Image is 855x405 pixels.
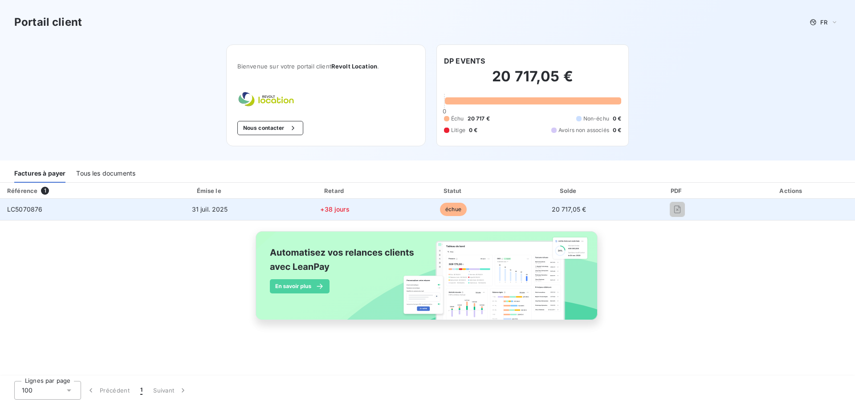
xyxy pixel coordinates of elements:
[397,186,510,195] div: Statut
[14,164,65,183] div: Factures à payer
[613,126,621,134] span: 0 €
[443,108,446,115] span: 0
[469,126,477,134] span: 0 €
[76,164,135,183] div: Tous les documents
[148,381,193,400] button: Suivant
[135,381,148,400] button: 1
[628,186,727,195] div: PDF
[248,226,607,335] img: banner
[583,115,609,123] span: Non-échu
[237,91,294,107] img: Company logo
[192,205,228,213] span: 31 juil. 2025
[444,68,621,94] h2: 20 717,05 €
[22,386,33,395] span: 100
[237,63,415,70] span: Bienvenue sur votre portail client .
[7,187,37,194] div: Référence
[613,115,621,123] span: 0 €
[331,63,377,70] span: Revolt Location
[820,19,827,26] span: FR
[444,56,485,66] h6: DP EVENTS
[277,186,393,195] div: Retard
[451,115,464,123] span: Échu
[147,186,273,195] div: Émise le
[7,205,42,213] span: LC5070876
[237,121,303,135] button: Nous contacter
[468,115,490,123] span: 20 717 €
[140,386,142,395] span: 1
[558,126,609,134] span: Avoirs non associés
[440,203,467,216] span: échue
[81,381,135,400] button: Précédent
[451,126,465,134] span: Litige
[513,186,624,195] div: Solde
[320,205,349,213] span: +38 jours
[14,14,82,30] h3: Portail client
[552,205,586,213] span: 20 717,05 €
[41,187,49,195] span: 1
[730,186,853,195] div: Actions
